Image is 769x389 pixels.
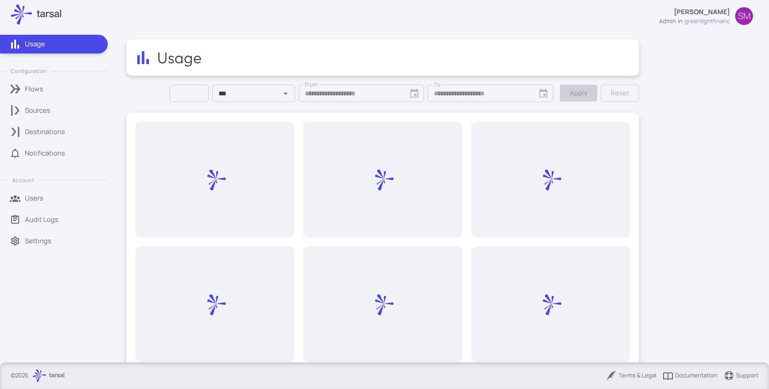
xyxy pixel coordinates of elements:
p: © 2025 [11,371,28,380]
div: admin [659,17,676,26]
img: Loading... [204,169,226,191]
img: Loading... [372,294,394,316]
img: Loading... [539,169,562,191]
label: To [434,81,440,89]
img: Loading... [539,294,562,316]
button: Open [279,87,292,100]
p: Settings [25,236,51,246]
label: From [305,81,318,89]
button: [PERSON_NAME]adminingreenlightfinancSM [654,4,758,29]
span: greenlightfinanc [684,17,730,26]
img: Loading... [372,169,394,191]
span: in [678,17,683,26]
img: Loading... [204,294,226,316]
a: Support [724,370,758,381]
button: Reset [601,85,639,102]
p: Users [25,193,43,203]
p: [PERSON_NAME] [674,7,730,17]
p: Account [12,176,34,184]
p: Notifications [25,148,65,158]
a: Documentation [663,370,717,381]
button: Apply [560,85,597,102]
p: Destinations [25,127,65,137]
span: SM [738,12,751,20]
p: Usage [25,39,45,49]
h2: Usage [157,48,203,67]
p: Sources [25,106,50,115]
p: Configuration [11,67,46,75]
a: Terms & Legal [606,370,656,381]
p: Flows [25,84,43,94]
p: Audit Logs [25,215,58,225]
